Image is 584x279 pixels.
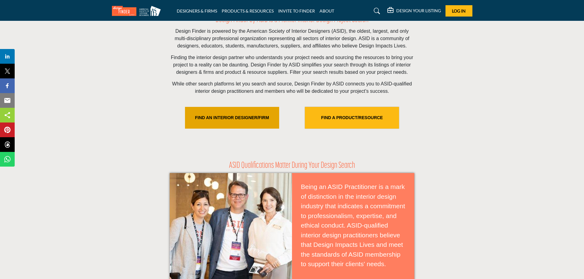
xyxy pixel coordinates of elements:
div: DESIGN YOUR LISTING [387,7,441,15]
a: Search [368,6,384,16]
p: Finding the interior design partner who understands your project needs and sourcing the resources... [170,54,414,76]
button: Log In [445,5,472,17]
a: PRODUCTS & RESOURCES [222,8,274,13]
img: Site Logo [112,6,164,16]
p: Design Finder is powered by the American Society of Interior Designers (ASID), the oldest, larges... [170,28,414,50]
a: FIND AN INTERIOR DESIGNER/FIRM [185,107,279,129]
h2: ASID Qualifications Matter During Your Design Search [170,161,414,171]
h5: DESIGN YOUR LISTING [396,8,441,13]
a: INVITE TO FINDER [278,8,315,13]
p: While other search platforms let you search and source, Design Finder by ASID connects you to ASI... [170,80,414,95]
span: Log In [452,8,466,13]
a: FIND A PRODUCT/RESOURCE [305,107,399,129]
span: Being an ASID Practitioner is a mark of distinction in the interior design industry that indicate... [301,183,405,267]
a: ABOUT [320,8,334,13]
a: DESIGNERS & FIRMS [177,8,217,13]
